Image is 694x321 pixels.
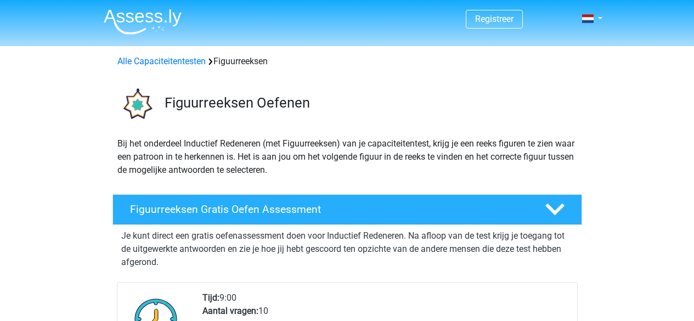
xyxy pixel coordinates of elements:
[104,9,182,35] img: Assessly
[108,194,586,225] a: Figuurreeksen Gratis Oefen Assessment
[117,56,206,66] a: Alle Capaciteitentesten
[113,55,582,68] div: Figuurreeksen
[121,229,573,269] p: Je kunt direct een gratis oefenassessment doen voor Inductief Redeneren. Na afloop van de test kr...
[165,94,573,111] h3: Figuurreeksen Oefenen
[117,137,577,177] p: Bij het onderdeel Inductief Redeneren (met Figuurreeksen) van je capaciteitentest, krijg je een r...
[475,14,514,24] a: Registreer
[113,81,160,128] img: figuurreeksen
[130,203,527,216] h4: Figuurreeksen Gratis Oefen Assessment
[202,306,258,316] b: Aantal vragen:
[202,292,219,303] b: Tijd:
